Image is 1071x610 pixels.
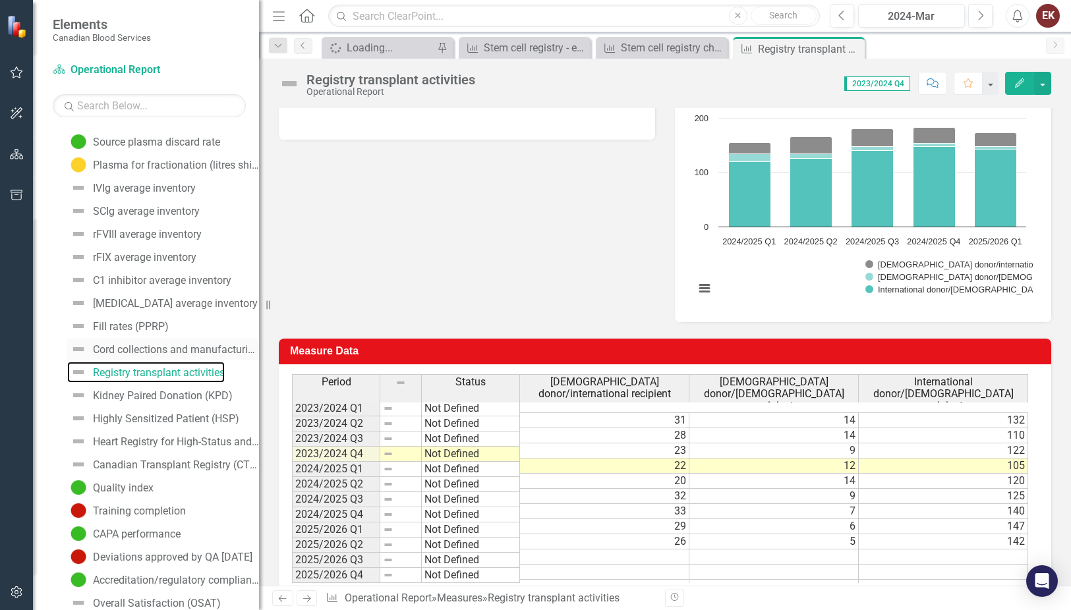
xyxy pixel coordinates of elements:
input: Search ClearPoint... [328,5,819,28]
text: 2025/2026 Q1 [969,236,1022,246]
td: 33 [520,504,689,519]
text: 200 [695,113,709,123]
img: Not Defined [71,364,86,380]
img: 8DAGhfEEPCf229AAAAAElFTkSuQmCC [383,418,393,429]
text: 2024/2025 Q3 [846,236,899,246]
td: 2023/2024 Q1 [292,401,380,416]
td: 110 [859,428,1028,443]
path: 2024/2025 Q2, 9. Canadian donor/Canadian recipient. [790,153,832,158]
small: Canadian Blood Services [53,32,151,43]
a: Operational Report [53,63,217,78]
div: Operational Report [306,87,475,97]
img: 8DAGhfEEPCf229AAAAAElFTkSuQmCC [383,433,393,444]
td: 2024/2025 Q3 [292,492,380,507]
a: C1 inhibitor average inventory [67,269,231,291]
text: 2024/2025 Q1 [722,236,776,246]
div: Chart. Highcharts interactive chart. [688,111,1038,309]
td: 9 [689,489,859,504]
a: Quality index [67,477,154,498]
td: Not Defined [422,477,520,492]
td: 5 [689,534,859,549]
a: Plasma for fractionation (litres shipped) [67,154,259,175]
a: Highly Sensitized Patient (HSP) [67,408,239,429]
text: 2024/2025 Q4 [907,236,960,246]
div: Cord collections and manufacturing [93,344,259,356]
path: 2024/2025 Q1, 14. Canadian donor/Canadian recipient. [729,153,771,161]
img: 8DAGhfEEPCf229AAAAAElFTkSuQmCC [383,403,393,414]
img: Not Defined [279,73,300,94]
img: 8DAGhfEEPCf229AAAAAElFTkSuQmCC [383,524,393,535]
img: On Target [71,480,86,495]
img: Not Defined [71,387,86,403]
a: [MEDICAL_DATA] average inventory [67,292,258,314]
td: Not Defined [422,538,520,553]
td: 32 [520,489,689,504]
span: Period [322,376,351,388]
td: 147 [859,519,1028,534]
img: ClearPoint Strategy [7,14,30,38]
td: 2023/2024 Q2 [292,416,380,431]
td: 120 [859,474,1028,489]
td: 20 [520,474,689,489]
path: 2024/2025 Q3, 140. International donor/Canadian recipient. [852,150,894,227]
td: 142 [859,534,1028,549]
h3: Measure Data [290,345,1045,357]
td: 14 [689,412,859,428]
button: View chart menu, Chart [695,279,714,298]
img: Not Defined [71,295,86,311]
svg: Interactive chart [688,111,1033,309]
img: Not Defined [71,226,86,242]
td: Not Defined [422,522,520,538]
div: EK [1036,4,1060,28]
td: 2023/2024 Q4 [292,447,380,462]
img: 8DAGhfEEPCf229AAAAAElFTkSuQmCC [383,570,393,580]
img: 8DAGhfEEPCf229AAAAAElFTkSuQmCC [383,449,393,459]
img: Caution [71,157,86,173]
div: Registry transplant activities [306,72,475,87]
a: Registry transplant activities [67,362,225,383]
path: 2024/2025 Q2, 32. Canadian donor/international recipient. [790,136,832,153]
td: 29 [520,519,689,534]
a: SCIg average inventory [67,200,200,221]
td: 2024/2025 Q1 [292,462,380,477]
a: Stem cell registry - ethnic diversity [462,40,587,56]
div: IVIg average inventory [93,182,196,194]
span: Status [455,376,486,388]
a: CAPA performance [67,523,181,544]
img: Not Defined [71,249,86,265]
path: 2024/2025 Q1, 120. International donor/Canadian recipient. [729,161,771,227]
text: 0 [704,222,709,232]
a: rFVIII average inventory [67,223,202,244]
button: Show Canadian donor/international recipient [865,260,1021,269]
img: On Target [71,134,86,150]
a: Canadian Transplant Registry (CTR) - total uptime [67,454,259,475]
g: International donor/Canadian recipient, bar series 3 of 3 with 5 bars. [729,146,1017,227]
img: On Target [71,572,86,588]
path: 2025/2026 Q1, 5. Canadian donor/Canadian recipient. [975,146,1017,149]
path: 2024/2025 Q3, 7. Canadian donor/Canadian recipient. [852,146,894,150]
div: C1 inhibitor average inventory [93,275,231,287]
a: Operational Report [345,592,432,604]
div: Stem cell registry churn (new, aged out) [621,40,724,56]
path: 2024/2025 Q4, 147. International donor/Canadian recipient. [913,146,956,227]
div: Registry transplant activities [758,41,861,57]
path: 2024/2025 Q1, 20. Canadian donor/international recipient. [729,142,771,153]
td: 2023/2024 Q3 [292,431,380,447]
td: 14 [689,474,859,489]
span: Search [769,10,797,20]
div: Canadian Transplant Registry (CTR) - total uptime [93,459,259,471]
a: Measures [437,592,482,604]
span: International donor/[DEMOGRAPHIC_DATA] recipient [861,376,1025,411]
td: 2025/2026 Q2 [292,538,380,553]
img: Not Defined [71,410,86,426]
img: 8DAGhfEEPCf229AAAAAElFTkSuQmCC [383,464,393,474]
td: 2025/2026 Q3 [292,553,380,568]
path: 2025/2026 Q1, 26. Canadian donor/international recipient. [975,132,1017,146]
td: Not Defined [422,568,520,583]
img: Not Defined [71,203,86,219]
input: Search Below... [53,94,246,117]
img: 8DAGhfEEPCf229AAAAAElFTkSuQmCC [383,540,393,550]
img: 8DAGhfEEPCf229AAAAAElFTkSuQmCC [383,555,393,565]
text: 100 [695,167,709,177]
div: rFIX average inventory [93,252,196,263]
